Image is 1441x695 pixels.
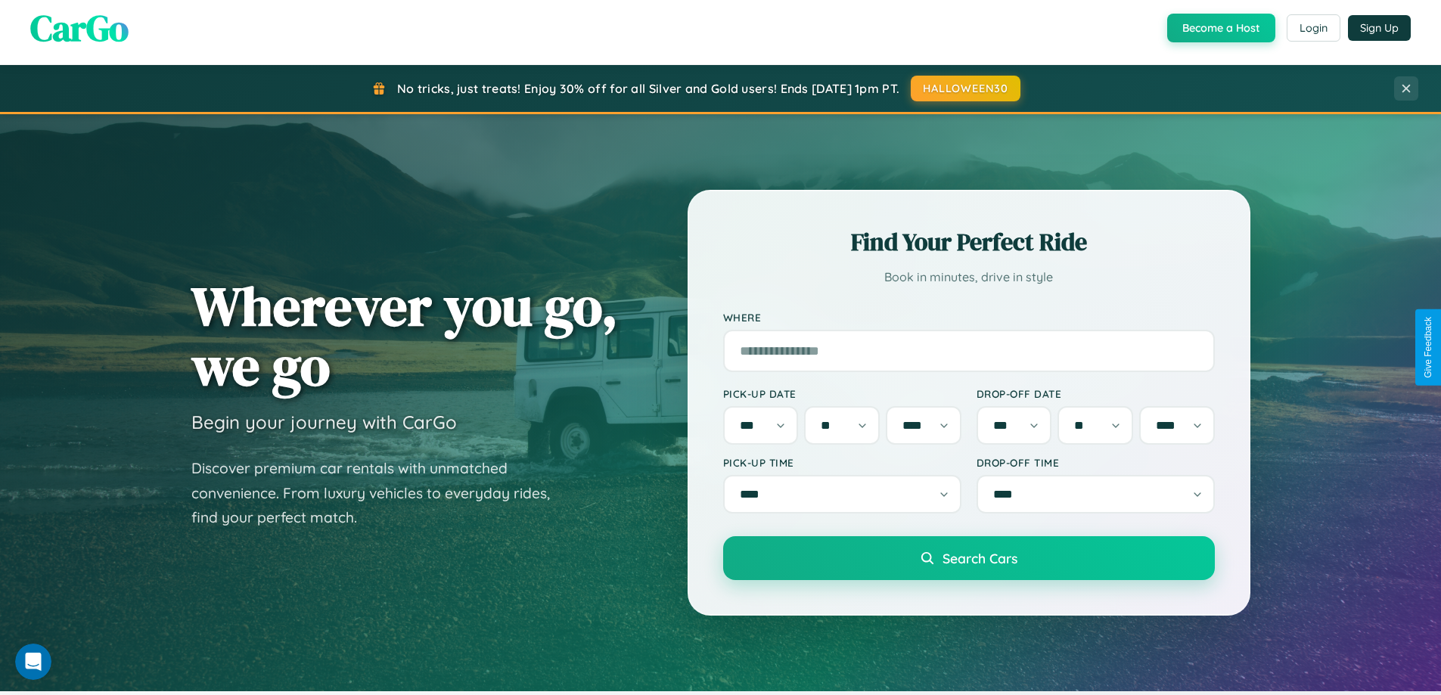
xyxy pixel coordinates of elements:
h3: Begin your journey with CarGo [191,411,457,433]
iframe: Intercom live chat [15,644,51,680]
label: Pick-up Time [723,456,961,469]
h2: Find Your Perfect Ride [723,225,1215,259]
button: HALLOWEEN30 [911,76,1020,101]
span: No tricks, just treats! Enjoy 30% off for all Silver and Gold users! Ends [DATE] 1pm PT. [397,81,899,96]
h1: Wherever you go, we go [191,276,618,396]
p: Discover premium car rentals with unmatched convenience. From luxury vehicles to everyday rides, ... [191,456,570,530]
div: Give Feedback [1423,317,1433,378]
button: Search Cars [723,536,1215,580]
span: CarGo [30,3,129,53]
label: Drop-off Date [977,387,1215,400]
label: Pick-up Date [723,387,961,400]
span: Search Cars [943,550,1017,566]
label: Where [723,311,1215,324]
label: Drop-off Time [977,456,1215,469]
p: Book in minutes, drive in style [723,266,1215,288]
button: Login [1287,14,1340,42]
button: Sign Up [1348,15,1411,41]
button: Become a Host [1167,14,1275,42]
